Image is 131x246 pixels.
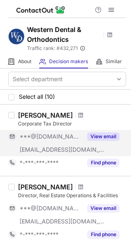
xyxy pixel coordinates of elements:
[20,146,105,153] span: [EMAIL_ADDRESS][DOMAIN_NAME]
[16,5,65,15] img: ContactOut v5.3.10
[27,46,78,51] span: Traffic rank: # 432,271
[13,75,63,83] div: Select department
[18,111,73,119] div: [PERSON_NAME]
[20,205,82,212] span: ***@[DOMAIN_NAME]
[18,192,126,199] div: Director, Real Estate Operations & Facilities
[87,132,120,141] button: Reveal Button
[18,183,73,191] div: [PERSON_NAME]
[87,230,120,239] button: Reveal Button
[49,58,88,65] span: Decision makers
[87,204,120,212] button: Reveal Button
[18,120,126,128] div: Corporate Tax Director
[106,58,122,65] span: Similar
[18,58,32,65] span: About
[20,218,105,225] span: [EMAIL_ADDRESS][DOMAIN_NAME]
[19,93,55,100] span: Select all (10)
[27,25,101,44] h1: Western Dental & Orthodontics
[8,28,25,45] img: 6be5b0059a2f6314bf9c39326472cb2b
[20,133,82,140] span: ***@[DOMAIN_NAME]
[87,159,120,167] button: Reveal Button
